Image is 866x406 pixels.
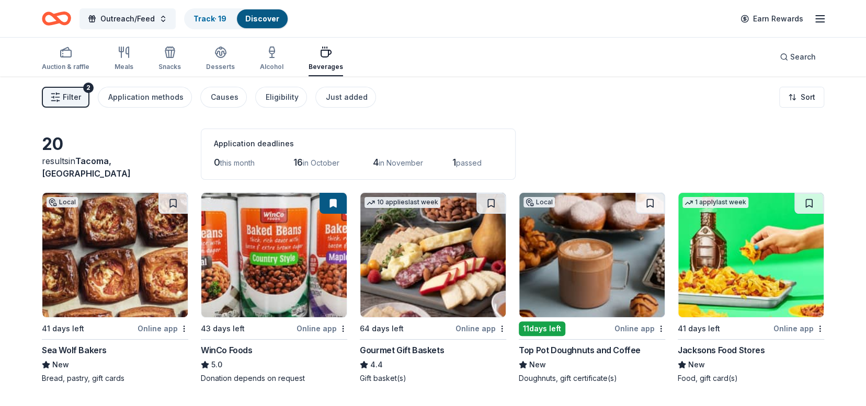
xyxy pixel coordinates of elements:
div: Online app [297,322,347,335]
div: Gift basket(s) [360,373,506,384]
button: Just added [315,87,376,108]
div: Application methods [108,91,184,103]
div: Online app [455,322,506,335]
img: Image for Sea Wolf Bakers [42,193,188,317]
div: Online app [614,322,665,335]
img: Image for Jacksons Food Stores [678,193,824,317]
span: New [529,358,546,371]
div: Donation depends on request [201,373,347,384]
div: Top Pot Doughnuts and Coffee [519,344,641,356]
button: Sort [779,87,824,108]
img: Image for WinCo Foods [201,193,347,317]
span: 0 [214,157,220,168]
a: Image for Sea Wolf BakersLocal41 days leftOnline appSea Wolf BakersNewBread, pastry, gift cards [42,192,188,384]
button: Search [771,47,824,67]
span: in November [379,158,423,167]
div: 20 [42,134,188,155]
button: Auction & raffle [42,42,89,76]
a: Earn Rewards [734,9,810,28]
div: Local [47,197,78,207]
a: Image for Gourmet Gift Baskets10 applieslast week64 days leftOnline appGourmet Gift Baskets4.4Gif... [360,192,506,384]
span: New [688,358,705,371]
div: Causes [211,91,238,103]
span: this month [220,158,255,167]
div: Beverages [309,63,343,71]
span: in October [303,158,339,167]
span: Tacoma, [GEOGRAPHIC_DATA] [42,156,131,179]
div: Online app [773,322,824,335]
div: Food, gift card(s) [678,373,824,384]
span: 16 [293,157,303,168]
button: Causes [200,87,247,108]
span: 4.4 [370,358,383,371]
div: Online app [138,322,188,335]
div: 41 days left [678,322,720,335]
div: 43 days left [201,322,245,335]
span: 1 [452,157,456,168]
div: results [42,155,188,180]
img: Image for Top Pot Doughnuts and Coffee [519,193,665,317]
a: Discover [245,14,279,23]
div: Sea Wolf Bakers [42,344,107,356]
div: 10 applies last week [364,197,440,208]
div: Desserts [206,63,235,71]
div: Application deadlines [214,137,503,150]
button: Desserts [206,42,235,76]
span: Sort [801,91,815,103]
div: Doughnuts, gift certificate(s) [519,373,665,384]
div: Gourmet Gift Baskets [360,344,444,356]
span: 5.0 [211,358,222,371]
div: 64 days left [360,322,404,335]
div: Meals [115,63,133,71]
button: Alcohol [260,42,283,76]
div: Snacks [158,63,181,71]
span: Filter [63,91,81,103]
div: 2 [83,83,94,93]
img: Image for Gourmet Gift Baskets [360,193,506,317]
a: Home [42,6,71,31]
div: Bread, pastry, gift cards [42,373,188,384]
button: Filter2 [42,87,89,108]
div: 41 days left [42,322,84,335]
div: Jacksons Food Stores [678,344,765,356]
div: Alcohol [260,63,283,71]
div: 11 days left [519,321,565,336]
button: Outreach/Feed [79,8,176,29]
a: Track· 19 [193,14,226,23]
span: Outreach/Feed [100,13,155,25]
button: Application methods [98,87,192,108]
div: Auction & raffle [42,63,89,71]
button: Beverages [309,42,343,76]
a: Image for WinCo Foods43 days leftOnline appWinCo Foods5.0Donation depends on request [201,192,347,384]
button: Snacks [158,42,181,76]
span: passed [456,158,482,167]
div: Eligibility [266,91,299,103]
span: in [42,156,131,179]
div: Just added [326,91,368,103]
a: Image for Top Pot Doughnuts and CoffeeLocal11days leftOnline appTop Pot Doughnuts and CoffeeNewDo... [519,192,665,384]
div: 1 apply last week [682,197,748,208]
span: Search [790,51,816,63]
span: New [52,358,69,371]
button: Track· 19Discover [184,8,289,29]
div: WinCo Foods [201,344,253,356]
button: Meals [115,42,133,76]
span: 4 [373,157,379,168]
div: Local [523,197,555,207]
button: Eligibility [255,87,307,108]
a: Image for Jacksons Food Stores1 applylast week41 days leftOnline appJacksons Food StoresNewFood, ... [678,192,824,384]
